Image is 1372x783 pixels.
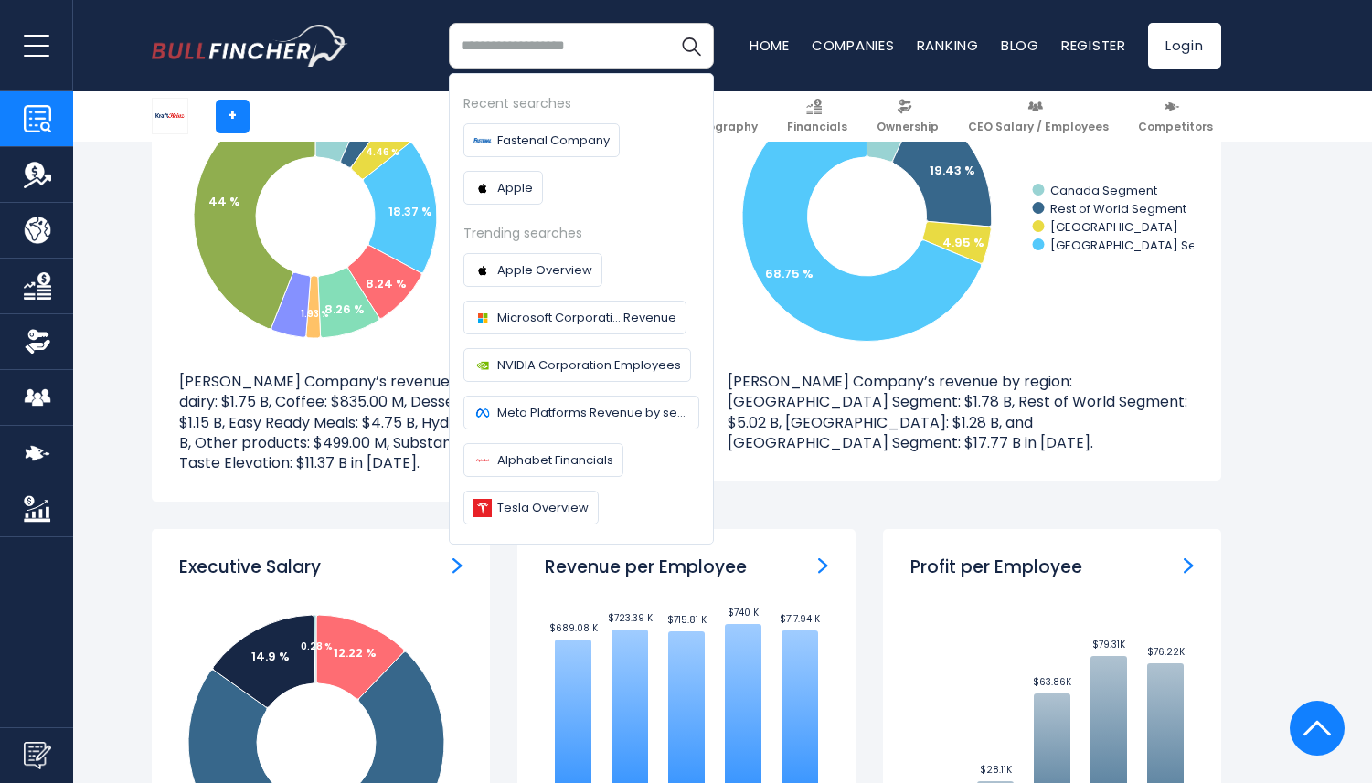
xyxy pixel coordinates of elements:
[1146,645,1185,659] text: $76.22K
[497,355,681,375] span: NVIDIA Corporation Employees
[463,223,699,244] div: Trending searches
[153,99,187,133] img: KHC logo
[930,162,975,179] text: 19.43 %
[497,403,689,422] span: Meta Platforms Revenue by segment
[497,178,533,197] span: Apple
[607,611,653,625] text: $723.39 K
[728,372,1194,454] p: [PERSON_NAME] Company’s revenue by region: [GEOGRAPHIC_DATA] Segment: $1.78 B, Rest of World Segm...
[910,556,1082,579] h3: Profit per Employee
[1050,200,1186,217] text: Rest of World Segment
[152,25,348,67] img: bullfincher logo
[463,93,699,114] div: Recent searches
[1148,23,1221,69] a: Login
[497,308,676,327] span: Microsoft Corporati... Revenue
[1050,182,1157,199] text: Canada Segment
[463,348,691,382] a: NVIDIA Corporation Employees
[1130,91,1221,142] a: Competitors
[463,171,543,205] a: Apple
[473,356,492,375] img: Company logo
[1184,556,1194,576] a: Profit per Employee
[216,100,250,133] a: +
[750,36,790,55] a: Home
[463,301,686,334] a: Microsoft Corporati... Revenue
[812,36,895,55] a: Companies
[497,260,592,280] span: Apple Overview
[366,275,407,292] tspan: 8.24 %
[208,193,240,210] tspan: 44 %
[473,132,492,150] img: Fastenal Company
[1033,675,1072,689] text: $63.86K
[1138,120,1213,134] span: Competitors
[179,372,645,474] p: [PERSON_NAME] Company’s revenue by segment: Cheese and dairy: $1.75 B, Coffee: $835.00 M, Dessert...
[473,499,492,517] img: Company logo
[251,648,290,665] tspan: 14.9 %
[452,556,463,576] a: ceo-salary
[24,328,51,355] img: Ownership
[1001,36,1039,55] a: Blog
[765,265,814,282] text: 68.75 %
[666,613,707,627] text: $715.81 K
[463,396,699,429] a: Meta Platforms Revenue by segment
[473,451,492,470] img: Company logo
[473,404,492,422] img: Company logo
[787,120,847,134] span: Financials
[668,23,714,69] button: Search
[463,123,620,157] a: Fastenal Company
[868,91,947,142] a: Ownership
[463,443,623,477] a: Alphabet Financials
[545,556,747,579] h3: Revenue per Employee
[979,763,1012,777] text: $28.11K
[463,491,599,524] a: Tesla Overview
[968,120,1109,134] span: CEO Salary / Employees
[334,644,377,661] tspan: 12.22 %
[152,25,348,67] a: Go to homepage
[728,606,760,619] text: $740 K
[463,253,602,287] a: Apple Overview
[1050,218,1178,236] text: [GEOGRAPHIC_DATA]
[632,120,758,134] span: Product / Geography
[301,640,333,653] tspan: 0.28 %
[917,36,979,55] a: Ranking
[324,301,365,318] tspan: 8.26 %
[942,234,984,251] text: 4.95 %
[497,450,613,470] span: Alphabet Financials
[779,91,856,142] a: Financials
[877,120,939,134] span: Ownership
[473,179,492,197] img: Apple
[366,145,399,159] tspan: 4.46 %
[780,612,821,626] text: $717.94 K
[960,91,1117,142] a: CEO Salary / Employees
[497,131,610,150] span: Fastenal Company
[388,203,432,220] tspan: 18.37 %
[473,261,492,280] img: Company logo
[497,498,589,517] span: Tesla Overview
[548,621,598,635] text: $689.08 K
[473,309,492,327] img: Company logo
[301,307,329,321] tspan: 1.93 %
[1061,36,1126,55] a: Register
[179,556,321,579] h3: Executive Salary
[1092,638,1126,651] text: $79.31K
[818,556,828,576] a: Revenue per Employee
[1050,237,1236,254] text: [GEOGRAPHIC_DATA] Segment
